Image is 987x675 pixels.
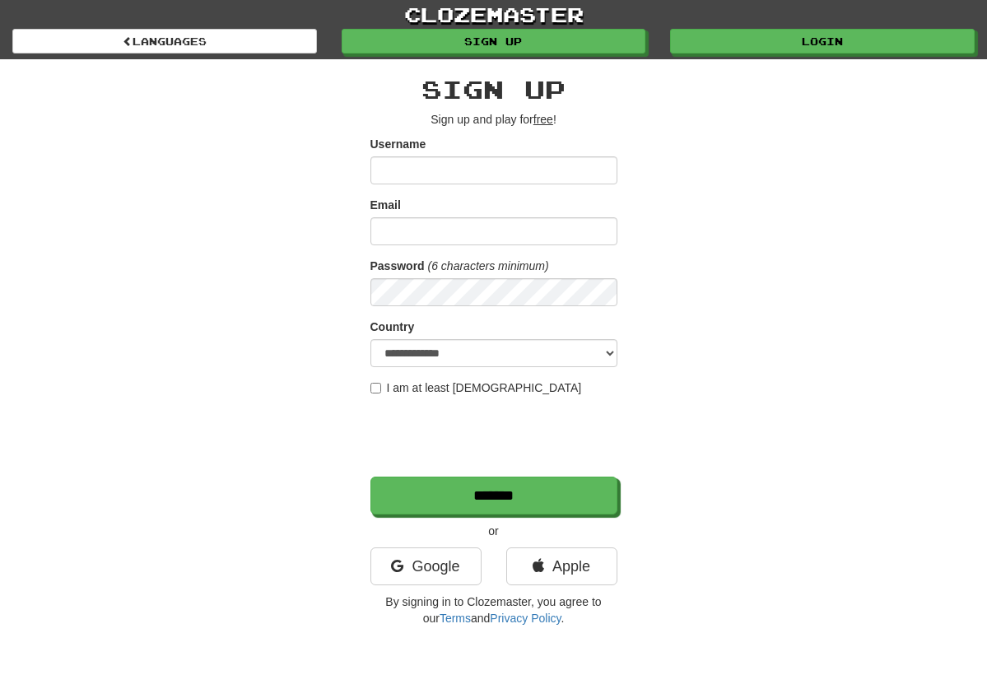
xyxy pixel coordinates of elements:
label: Country [370,319,415,335]
a: Privacy Policy [490,612,561,625]
p: or [370,523,617,539]
input: I am at least [DEMOGRAPHIC_DATA] [370,383,381,393]
a: Apple [506,547,617,585]
u: free [533,113,553,126]
a: Google [370,547,482,585]
a: Terms [440,612,471,625]
h2: Sign up [370,76,617,103]
a: Languages [12,29,317,54]
a: Login [670,29,975,54]
label: Username [370,136,426,152]
a: Sign up [342,29,646,54]
em: (6 characters minimum) [428,259,549,272]
label: I am at least [DEMOGRAPHIC_DATA] [370,379,582,396]
iframe: reCAPTCHA [370,404,621,468]
p: Sign up and play for ! [370,111,617,128]
label: Email [370,197,401,213]
p: By signing in to Clozemaster, you agree to our and . [370,594,617,626]
label: Password [370,258,425,274]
